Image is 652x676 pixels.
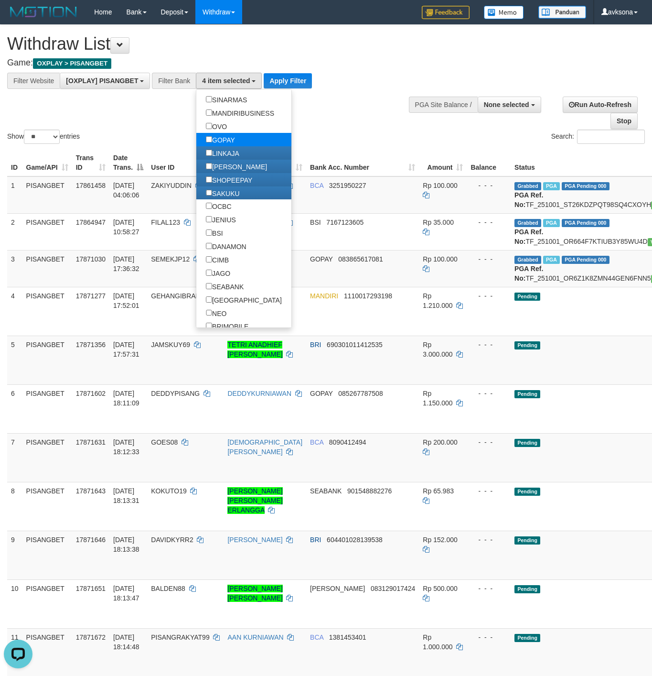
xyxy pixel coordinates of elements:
div: - - - [470,181,507,190]
button: Apply Filter [264,73,312,88]
input: BSI [206,229,212,236]
span: Copy 1110017293198 to clipboard [344,292,392,300]
input: DANAMON [206,243,212,249]
span: GOES08 [151,438,178,446]
td: 10 [7,579,22,628]
td: 6 [7,384,22,433]
a: AAN KURNIAWAN [227,633,283,641]
span: Rp 100.000 [423,255,457,263]
span: BRI [310,536,321,544]
span: Rp 1.150.000 [423,390,452,407]
span: 17871631 [76,438,106,446]
span: GEHANGIBRAN [151,292,200,300]
span: Rp 1.210.000 [423,292,452,309]
input: JAGO [206,270,212,276]
input: JENIUS [206,216,212,222]
td: 7 [7,433,22,482]
span: BCA [310,438,323,446]
input: CIMB [206,256,212,262]
td: 9 [7,531,22,579]
span: BRI [310,341,321,349]
img: Button%20Memo.svg [484,6,524,19]
span: [DATE] 17:52:01 [113,292,139,309]
label: JENIUS [196,213,246,226]
span: DEDDYPISANG [151,390,200,397]
a: Stop [610,113,638,129]
div: - - - [470,584,507,593]
span: Rp 3.000.000 [423,341,452,358]
th: Bank Acc. Number: activate to sort column ascending [306,149,419,176]
span: PGA Pending [562,182,609,190]
div: - - - [470,340,507,349]
span: [DATE] 18:13:38 [113,536,139,553]
span: [OXPLAY] PISANGBET [66,77,138,85]
select: Showentries [24,130,60,144]
span: Copy 083129017424 to clipboard [371,585,415,592]
td: PISANGBET [22,433,72,482]
img: panduan.png [538,6,586,19]
th: Date Trans.: activate to sort column descending [109,149,147,176]
span: Rp 65.983 [423,487,454,495]
th: Balance [467,149,511,176]
button: None selected [478,97,541,113]
a: [PERSON_NAME] [227,536,282,544]
span: GOPAY [310,255,332,263]
input: GOPAY [206,136,212,142]
td: PISANGBET [22,213,72,250]
button: Open LiveChat chat widget [4,4,32,33]
div: Filter Website [7,73,60,89]
div: - - - [470,291,507,301]
label: [GEOGRAPHIC_DATA] [196,293,291,306]
td: PISANGBET [22,336,72,384]
span: [DATE] 18:11:09 [113,390,139,407]
span: ZAKIYUDDIN [151,182,192,189]
input: SAKUKU [206,190,212,196]
h1: Withdraw List [7,34,425,54]
th: Amount: activate to sort column ascending [419,149,467,176]
input: LINKAJA [206,150,212,156]
label: MANDIRIBUSINESS [196,106,284,120]
label: SEABANK [196,280,253,293]
span: Pending [514,390,540,398]
span: PISANGRAKYAT99 [151,633,209,641]
span: Rp 1.000.000 [423,633,452,651]
span: None selected [484,101,529,109]
img: MOTION_logo.png [7,5,80,19]
input: NEO [206,310,212,316]
span: Pending [514,585,540,593]
td: PISANGBET [22,176,72,214]
span: BSI [310,218,321,226]
div: - - - [470,535,507,545]
div: - - - [470,218,507,227]
span: Grabbed [514,256,541,264]
span: 17871651 [76,585,106,592]
label: OCBC [196,199,241,213]
input: OCBC [206,203,212,209]
span: Copy 1381453401 to clipboard [329,633,366,641]
b: PGA Ref. No: [514,265,543,282]
span: KOKUTO19 [151,487,186,495]
span: Copy 3251950227 to clipboard [329,182,366,189]
td: PISANGBET [22,250,72,287]
button: [OXPLAY] PISANGBET [60,73,150,89]
th: Trans ID: activate to sort column ascending [72,149,109,176]
td: PISANGBET [22,531,72,579]
span: [DATE] 04:06:06 [113,182,139,199]
span: BALDEN88 [151,585,185,592]
span: SEABANK [310,487,342,495]
input: SEABANK [206,283,212,289]
label: NEO [196,306,236,320]
div: - - - [470,254,507,264]
span: [DATE] 18:13:31 [113,487,139,504]
div: Filter Bank [152,73,196,89]
span: SEMEKJP12 [151,255,190,263]
input: [PERSON_NAME] [206,163,212,169]
span: Copy 604401028139538 to clipboard [327,536,383,544]
div: - - - [470,632,507,642]
th: Game/API: activate to sort column ascending [22,149,72,176]
span: BCA [310,633,323,641]
a: [PERSON_NAME] [PERSON_NAME] ERLANGGA [227,487,282,514]
label: OVO [196,120,236,133]
span: Pending [514,536,540,545]
span: 17871277 [76,292,106,300]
